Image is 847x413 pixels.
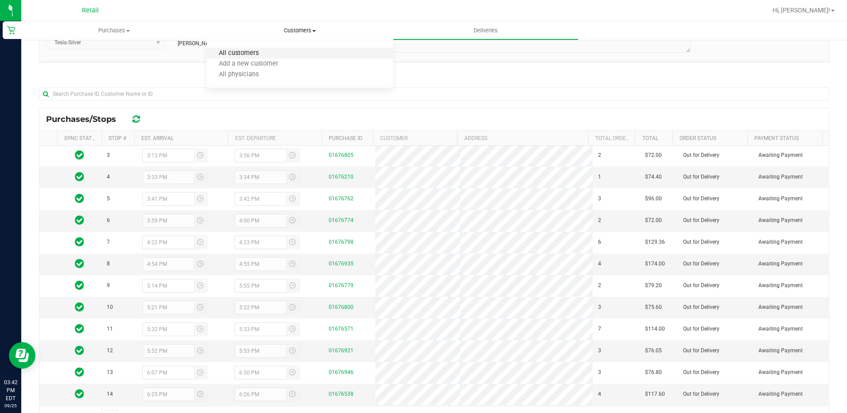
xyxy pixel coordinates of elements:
[82,7,99,14] span: Retail
[598,173,601,181] span: 1
[228,131,321,146] th: Est. Departure
[22,27,206,35] span: Purchases
[598,390,601,398] span: 4
[9,342,35,369] iframe: Resource center
[107,347,113,355] span: 12
[598,368,601,377] span: 3
[758,195,803,203] span: Awaiting Payment
[207,21,392,40] a: Customers All customers Add a new customer All physicians
[680,135,716,141] a: Order Status
[46,114,125,124] span: Purchases/Stops
[758,303,803,312] span: Awaiting Payment
[4,402,17,409] p: 09/25
[683,390,719,398] span: Out for Delivery
[75,171,84,183] span: In Sync
[329,239,354,245] a: 01676798
[329,391,354,397] a: 01676538
[75,214,84,226] span: In Sync
[645,151,662,160] span: $72.00
[329,304,354,310] a: 01676800
[107,195,110,203] span: 5
[21,21,207,40] a: Purchases
[75,323,84,335] span: In Sync
[645,325,665,333] span: $114.00
[598,216,601,225] span: 2
[645,390,665,398] span: $117.60
[207,71,271,78] span: All physicians
[598,303,601,312] span: 3
[598,238,601,246] span: 6
[758,260,803,268] span: Awaiting Payment
[773,7,830,14] span: Hi, [PERSON_NAME]!
[758,347,803,355] span: Awaiting Payment
[107,368,113,377] span: 13
[7,26,16,35] inline-svg: Retail
[75,279,84,292] span: In Sync
[393,21,579,40] a: Deliveries
[107,151,110,160] span: 3
[645,347,662,355] span: $76.05
[645,303,662,312] span: $75.60
[758,151,803,160] span: Awaiting Payment
[107,173,110,181] span: 4
[75,257,84,270] span: In Sync
[141,135,174,141] a: Est. Arrival
[75,301,84,313] span: In Sync
[683,303,719,312] span: Out for Delivery
[75,149,84,161] span: In Sync
[207,27,392,35] span: Customers
[683,281,719,290] span: Out for Delivery
[75,388,84,400] span: In Sync
[645,260,665,268] span: $174.00
[329,326,354,332] a: 01676571
[207,60,290,68] span: Add a new customer
[642,135,658,141] a: Total
[588,131,635,146] th: Total Order Lines
[329,174,354,180] a: 01676210
[107,390,113,398] span: 14
[107,325,113,333] span: 11
[64,135,98,141] a: Sync Status
[598,260,601,268] span: 4
[645,216,662,225] span: $72.00
[329,152,354,158] a: 01676805
[75,344,84,357] span: In Sync
[645,195,662,203] span: $96.00
[373,131,457,146] th: Customer
[329,261,354,267] a: 01676935
[598,151,601,160] span: 2
[4,378,17,402] p: 03:42 PM EDT
[683,195,719,203] span: Out for Delivery
[329,282,354,288] a: 01676779
[683,368,719,377] span: Out for Delivery
[683,325,719,333] span: Out for Delivery
[645,281,662,290] span: $79.20
[758,325,803,333] span: Awaiting Payment
[39,87,829,101] input: Search Purchase ID, Customer Name or ID
[683,151,719,160] span: Out for Delivery
[645,173,662,181] span: $74.40
[329,369,354,375] a: 01676946
[75,236,84,248] span: In Sync
[758,173,803,181] span: Awaiting Payment
[598,195,601,203] span: 3
[758,390,803,398] span: Awaiting Payment
[75,192,84,205] span: In Sync
[178,39,218,47] span: [PERSON_NAME]
[683,260,719,268] span: Out for Delivery
[754,135,799,141] a: Payment Status
[109,135,126,141] a: Stop #
[107,281,110,290] span: 9
[107,238,110,246] span: 7
[329,135,362,141] a: Purchase ID
[683,173,719,181] span: Out for Delivery
[107,216,110,225] span: 6
[598,281,601,290] span: 2
[107,260,110,268] span: 8
[683,347,719,355] span: Out for Delivery
[329,217,354,223] a: 01676774
[683,216,719,225] span: Out for Delivery
[598,325,601,333] span: 7
[758,238,803,246] span: Awaiting Payment
[329,347,354,354] a: 01676921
